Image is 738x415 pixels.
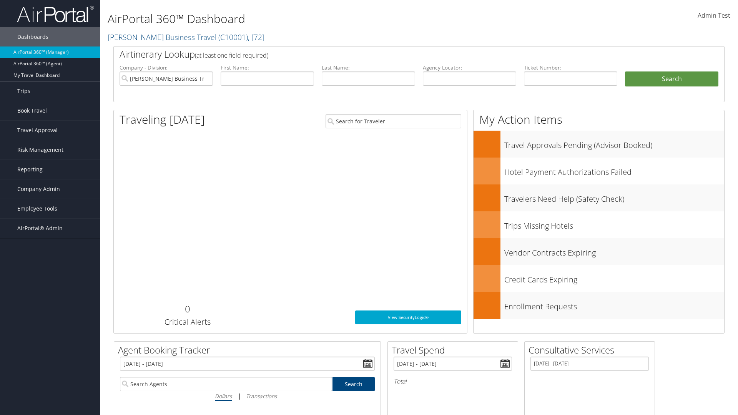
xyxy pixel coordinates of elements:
span: Risk Management [17,140,63,159]
h2: 0 [120,302,255,315]
h3: Hotel Payment Authorizations Failed [504,163,724,178]
h3: Travel Approvals Pending (Advisor Booked) [504,136,724,151]
i: Dollars [215,392,232,400]
label: Agency Locator: [423,64,516,71]
div: | [120,391,375,401]
button: Search [625,71,718,87]
img: airportal-logo.png [17,5,94,23]
h2: Agent Booking Tracker [118,344,381,357]
h6: Total [394,377,512,385]
label: Ticket Number: [524,64,617,71]
a: Search [332,377,375,391]
a: [PERSON_NAME] Business Travel [108,32,264,42]
h3: Vendor Contracts Expiring [504,244,724,258]
h3: Trips Missing Hotels [504,217,724,231]
a: Enrollment Requests [474,292,724,319]
label: Company - Division: [120,64,213,71]
span: AirPortal® Admin [17,219,63,238]
a: Travel Approvals Pending (Advisor Booked) [474,131,724,158]
h2: Consultative Services [529,344,655,357]
h3: Enrollment Requests [504,297,724,312]
span: Employee Tools [17,199,57,218]
span: Trips [17,81,30,101]
h3: Travelers Need Help (Safety Check) [504,190,724,204]
span: Book Travel [17,101,47,120]
a: Credit Cards Expiring [474,265,724,292]
label: Last Name: [322,64,415,71]
span: Admin Test [698,11,730,20]
span: ( C10001 ) [218,32,248,42]
input: Search for Traveler [326,114,461,128]
a: Vendor Contracts Expiring [474,238,724,265]
a: Trips Missing Hotels [474,211,724,238]
span: Reporting [17,160,43,179]
span: (at least one field required) [195,51,268,60]
a: Hotel Payment Authorizations Failed [474,158,724,184]
span: Dashboards [17,27,48,46]
h3: Critical Alerts [120,317,255,327]
label: First Name: [221,64,314,71]
i: Transactions [246,392,277,400]
h2: Airtinerary Lookup [120,48,668,61]
h1: AirPortal 360™ Dashboard [108,11,523,27]
h3: Credit Cards Expiring [504,271,724,285]
a: Admin Test [698,4,730,28]
span: Company Admin [17,179,60,199]
span: Travel Approval [17,121,58,140]
h1: Traveling [DATE] [120,111,205,128]
span: , [ 72 ] [248,32,264,42]
a: Travelers Need Help (Safety Check) [474,184,724,211]
a: View SecurityLogic® [355,310,461,324]
h2: Travel Spend [392,344,518,357]
input: Search Agents [120,377,332,391]
h1: My Action Items [474,111,724,128]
